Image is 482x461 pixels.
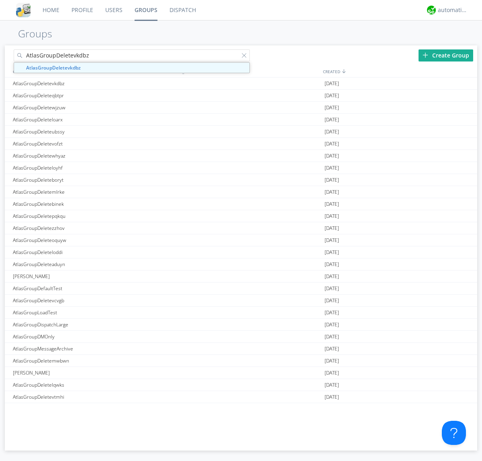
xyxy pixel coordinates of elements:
span: [DATE] [325,234,339,246]
span: [DATE] [325,331,339,343]
div: AtlasGroupDeletezzhov [11,222,165,234]
div: AtlasGroupDeletepqkqu [11,210,165,222]
div: AtlasGroupDeleteloyhf [11,162,165,174]
div: AtlasGroupDeletevcvgb [11,295,165,306]
a: AtlasGroupDeletemwbwn[DATE] [5,355,477,367]
a: AtlasGroupDeletevofzt[DATE] [5,138,477,150]
a: AtlasGroupDeletezzhov[DATE] [5,222,477,234]
span: [DATE] [325,403,339,415]
span: [DATE] [325,114,339,126]
span: [DATE] [325,295,339,307]
img: cddb5a64eb264b2086981ab96f4c1ba7 [16,3,31,17]
div: AtlasGroupDeletelqwks [11,379,165,391]
a: AtlasGroupMessageArchive[DATE] [5,343,477,355]
a: AtlasGroupDeletebinek[DATE] [5,198,477,210]
span: [DATE] [325,90,339,102]
div: AtlasGroupDeleteubssy [11,126,165,137]
span: [DATE] [325,78,339,90]
img: plus.svg [423,52,428,58]
a: AtlasGroupDeletewjzuw[DATE] [5,102,477,114]
img: d2d01cd9b4174d08988066c6d424eccd [427,6,436,14]
div: GROUPS [11,66,163,77]
div: AtlasGroupDeletemlrke [11,186,165,198]
div: AtlasGroupDeleteloarx [11,114,165,125]
div: CREATED [321,66,477,77]
span: [DATE] [325,222,339,234]
div: AtlasGroupDispatchLarge [11,319,165,330]
a: [PERSON_NAME][DATE] [5,270,477,283]
span: [DATE] [325,355,339,367]
div: AtlasGroupDeletemwbwn [11,355,165,367]
a: AtlasGroupDeleteloyhf[DATE] [5,162,477,174]
a: AtlasGroupDeletelqwks[DATE] [5,379,477,391]
div: AtlasGroupMessageArchive [11,343,165,354]
strong: AtlasGroupDeletevkdbz [26,64,81,71]
div: AtlasGroupDeletewjzuw [11,102,165,113]
div: AtlasGroupLoadTest [11,307,165,318]
span: [DATE] [325,186,339,198]
div: automation+atlas [438,6,468,14]
a: AtlasGroupDeletewhyaz[DATE] [5,150,477,162]
div: AtlasGroupDefaultTest [11,283,165,294]
iframe: Toggle Customer Support [442,421,466,445]
a: [PERSON_NAME][DATE] [5,367,477,379]
span: [DATE] [325,258,339,270]
a: AtlasGroupDeleteubssy[DATE] [5,126,477,138]
a: AtlasGroupDeleteaduyn[DATE] [5,258,477,270]
a: AtlasGroupDMOnly[DATE] [5,331,477,343]
span: [DATE] [325,246,339,258]
div: [PERSON_NAME] [11,270,165,282]
div: Create Group [419,49,473,61]
a: AtlasGroupDeleteqbtpr[DATE] [5,90,477,102]
a: AtlasGroupDeleteoquyw[DATE] [5,234,477,246]
div: AtlasGroupDeleteqbtpr [11,90,165,101]
span: [DATE] [325,162,339,174]
a: AtlasGroupDefaultTest[DATE] [5,283,477,295]
div: AtlasGroupDeleteboryt [11,174,165,186]
div: AtlasGroupDeletebinek [11,198,165,210]
a: AtlasGroupDeleteloarx[DATE] [5,114,477,126]
div: AtlasGroupDeleteloddi [11,246,165,258]
span: [DATE] [325,138,339,150]
div: AtlasGroupDeletevtmhi [11,391,165,403]
div: [PERSON_NAME] [11,403,165,415]
span: [DATE] [325,379,339,391]
span: [DATE] [325,319,339,331]
a: AtlasGroupDeleteboryt[DATE] [5,174,477,186]
div: AtlasGroupDeletewhyaz [11,150,165,162]
a: AtlasGroupDeletevkdbz[DATE] [5,78,477,90]
input: Search groups [14,49,250,61]
div: AtlasGroupDeleteoquyw [11,234,165,246]
div: AtlasGroupDeletevkdbz [11,78,165,89]
span: [DATE] [325,174,339,186]
div: [PERSON_NAME] [11,367,165,379]
a: AtlasGroupLoadTest[DATE] [5,307,477,319]
span: [DATE] [325,210,339,222]
div: AtlasGroupDeletevofzt [11,138,165,150]
a: AtlasGroupDeletepqkqu[DATE] [5,210,477,222]
a: AtlasGroupDispatchLarge[DATE] [5,319,477,331]
div: AtlasGroupDeleteaduyn [11,258,165,270]
a: [PERSON_NAME][DATE] [5,403,477,415]
span: [DATE] [325,283,339,295]
span: [DATE] [325,126,339,138]
span: [DATE] [325,391,339,403]
div: AtlasGroupDMOnly [11,331,165,342]
a: AtlasGroupDeleteloddi[DATE] [5,246,477,258]
a: AtlasGroupDeletevcvgb[DATE] [5,295,477,307]
a: AtlasGroupDeletevtmhi[DATE] [5,391,477,403]
span: [DATE] [325,307,339,319]
span: [DATE] [325,102,339,114]
a: AtlasGroupDeletemlrke[DATE] [5,186,477,198]
span: [DATE] [325,367,339,379]
span: [DATE] [325,150,339,162]
span: [DATE] [325,198,339,210]
span: [DATE] [325,343,339,355]
span: [DATE] [325,270,339,283]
